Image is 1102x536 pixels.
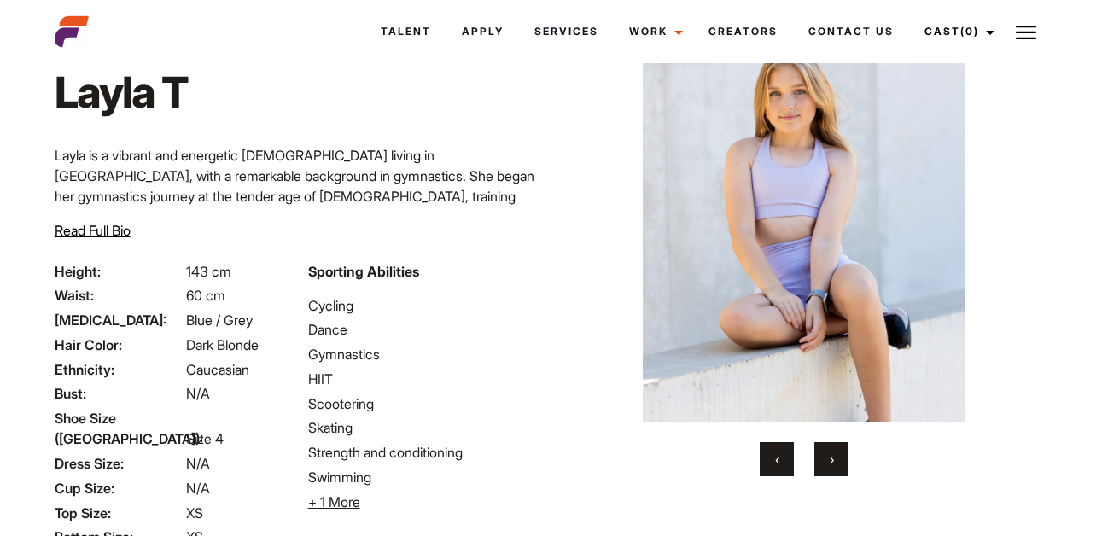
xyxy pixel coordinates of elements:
span: [MEDICAL_DATA]: [55,310,183,330]
img: cropped-aefm-brand-fav-22-square.png [55,15,89,49]
strong: Sporting Abilities [308,263,419,280]
a: Contact Us [793,9,909,55]
span: Ethnicity: [55,359,183,380]
img: Burger icon [1016,22,1036,43]
p: Layla is a vibrant and energetic [DEMOGRAPHIC_DATA] living in [GEOGRAPHIC_DATA], with a remarkabl... [55,145,541,309]
span: Cup Size: [55,478,183,498]
span: XS [186,504,203,521]
span: (0) [960,25,979,38]
a: Apply [446,9,519,55]
span: Waist: [55,285,183,306]
span: N/A [186,480,210,497]
li: Dance [308,319,541,340]
span: Blue / Grey [186,312,253,329]
li: Scootering [308,393,541,414]
span: Bust: [55,383,183,404]
span: Caucasian [186,361,249,378]
li: HIIT [308,369,541,389]
span: N/A [186,455,210,472]
button: Read Full Bio [55,220,131,241]
a: Services [519,9,614,55]
span: Dark Blonde [186,336,259,353]
img: adada [592,20,1017,422]
span: Read Full Bio [55,222,131,239]
span: Height: [55,261,183,282]
span: Top Size: [55,503,183,523]
span: Size 4 [186,430,224,447]
span: Dress Size: [55,453,183,474]
span: 60 cm [186,287,225,304]
li: Swimming [308,467,541,487]
li: Gymnastics [308,344,541,364]
h1: Layla T [55,67,195,118]
span: Shoe Size ([GEOGRAPHIC_DATA]): [55,408,183,449]
span: N/A [186,385,210,402]
span: Previous [775,451,779,468]
span: + 1 More [308,493,360,510]
li: Strength and conditioning [308,442,541,463]
span: 143 cm [186,263,231,280]
a: Cast(0) [909,9,1005,55]
span: Hair Color: [55,335,183,355]
a: Talent [365,9,446,55]
span: Next [830,451,834,468]
a: Work [614,9,693,55]
li: Cycling [308,295,541,316]
li: Skating [308,417,541,438]
a: Creators [693,9,793,55]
